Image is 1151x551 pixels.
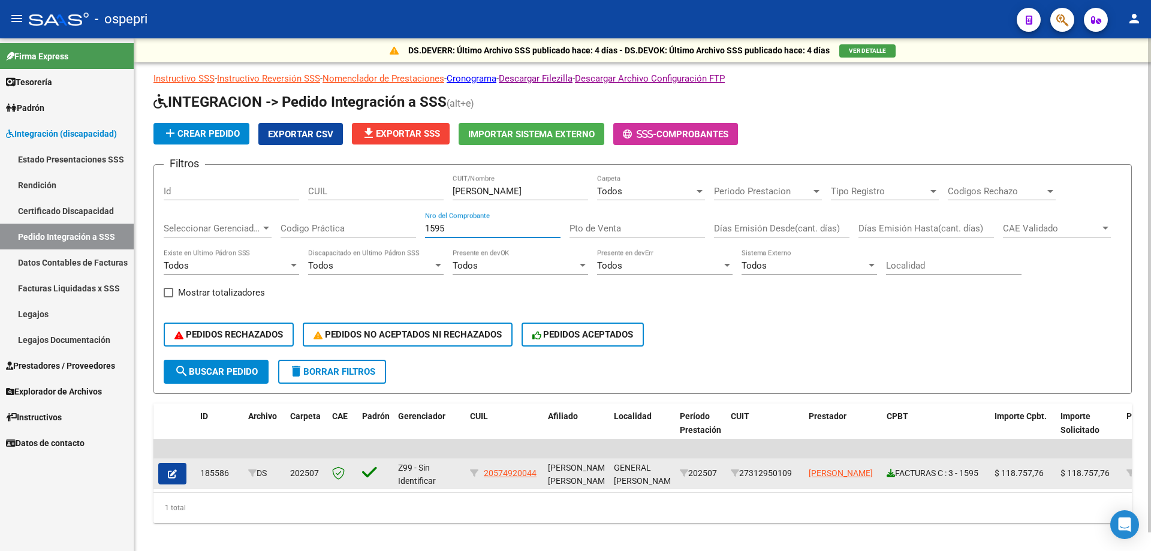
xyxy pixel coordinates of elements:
[849,47,886,54] span: VER DETALLE
[332,411,348,421] span: CAE
[352,123,450,144] button: Exportar SSS
[174,366,258,377] span: Buscar Pedido
[95,6,147,32] span: - ospepri
[447,73,496,84] a: Cronograma
[742,260,767,271] span: Todos
[163,126,177,140] mat-icon: add
[614,463,678,486] span: GENERAL [PERSON_NAME]
[164,260,189,271] span: Todos
[6,76,52,89] span: Tesorería
[614,411,652,421] span: Localidad
[153,123,249,144] button: Crear Pedido
[831,186,928,197] span: Tipo Registro
[290,411,321,421] span: Carpeta
[656,129,728,140] span: Comprobantes
[680,466,721,480] div: 202507
[714,186,811,197] span: Periodo Prestacion
[887,411,908,421] span: CPBT
[164,360,269,384] button: Buscar Pedido
[164,155,205,172] h3: Filtros
[522,323,644,347] button: PEDIDOS ACEPTADOS
[6,359,115,372] span: Prestadores / Proveedores
[174,364,189,378] mat-icon: search
[575,73,725,84] a: Descargar Archivo Configuración FTP
[1003,223,1100,234] span: CAE Validado
[731,466,799,480] div: 27312950109
[459,123,604,145] button: Importar Sistema Externo
[453,260,478,271] span: Todos
[217,73,320,84] a: Instructivo Reversión SSS
[1060,468,1110,478] span: $ 118.757,76
[499,73,573,84] a: Descargar Filezilla
[285,404,327,456] datatable-header-cell: Carpeta
[1127,11,1141,26] mat-icon: person
[1060,411,1099,435] span: Importe Solicitado
[990,404,1056,456] datatable-header-cell: Importe Cpbt.
[153,94,447,110] span: INTEGRACION -> Pedido Integración a SSS
[1056,404,1122,456] datatable-header-cell: Importe Solicitado
[163,128,240,139] span: Crear Pedido
[6,101,44,115] span: Padrón
[726,404,804,456] datatable-header-cell: CUIT
[153,72,1132,85] p: - - - - -
[809,411,846,421] span: Prestador
[290,468,319,478] span: 202507
[839,44,896,58] button: VER DETALLE
[195,404,243,456] datatable-header-cell: ID
[268,129,333,140] span: Exportar CSV
[248,411,277,421] span: Archivo
[609,404,675,456] datatable-header-cell: Localidad
[303,323,513,347] button: PEDIDOS NO ACEPTADOS NI RECHAZADOS
[153,493,1132,523] div: 1 total
[164,323,294,347] button: PEDIDOS RECHAZADOS
[804,404,882,456] datatable-header-cell: Prestador
[613,123,738,145] button: -Comprobantes
[178,285,265,300] span: Mostrar totalizadores
[680,411,721,435] span: Período Prestación
[948,186,1045,197] span: Codigos Rechazo
[357,404,393,456] datatable-header-cell: Padrón
[258,123,343,145] button: Exportar CSV
[398,411,445,421] span: Gerenciador
[1110,510,1139,539] div: Open Intercom Messenger
[153,73,215,84] a: Instructivo SSS
[882,404,990,456] datatable-header-cell: CPBT
[6,411,62,424] span: Instructivos
[543,404,609,456] datatable-header-cell: Afiliado
[465,404,543,456] datatable-header-cell: CUIL
[398,463,436,486] span: Z99 - Sin Identificar
[995,468,1044,478] span: $ 118.757,76
[200,411,208,421] span: ID
[468,129,595,140] span: Importar Sistema Externo
[484,468,537,478] span: 20574920044
[532,329,634,340] span: PEDIDOS ACEPTADOS
[200,466,239,480] div: 185586
[809,468,873,478] span: [PERSON_NAME]
[164,223,261,234] span: Seleccionar Gerenciador
[597,260,622,271] span: Todos
[243,404,285,456] datatable-header-cell: Archivo
[6,127,117,140] span: Integración (discapacidad)
[470,411,488,421] span: CUIL
[361,128,440,139] span: Exportar SSS
[548,463,612,500] span: [PERSON_NAME] [PERSON_NAME] , -
[327,404,357,456] datatable-header-cell: CAE
[623,129,656,140] span: -
[248,466,281,480] div: DS
[408,44,830,57] p: DS.DEVERR: Último Archivo SSS publicado hace: 4 días - DS.DEVOK: Último Archivo SSS publicado hac...
[278,360,386,384] button: Borrar Filtros
[362,411,390,421] span: Padrón
[731,411,749,421] span: CUIT
[314,329,502,340] span: PEDIDOS NO ACEPTADOS NI RECHAZADOS
[289,364,303,378] mat-icon: delete
[361,126,376,140] mat-icon: file_download
[6,385,102,398] span: Explorador de Archivos
[995,411,1047,421] span: Importe Cpbt.
[393,404,465,456] datatable-header-cell: Gerenciador
[308,260,333,271] span: Todos
[10,11,24,26] mat-icon: menu
[447,98,474,109] span: (alt+e)
[548,411,578,421] span: Afiliado
[887,466,985,480] div: FACTURAS C : 3 - 1595
[289,366,375,377] span: Borrar Filtros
